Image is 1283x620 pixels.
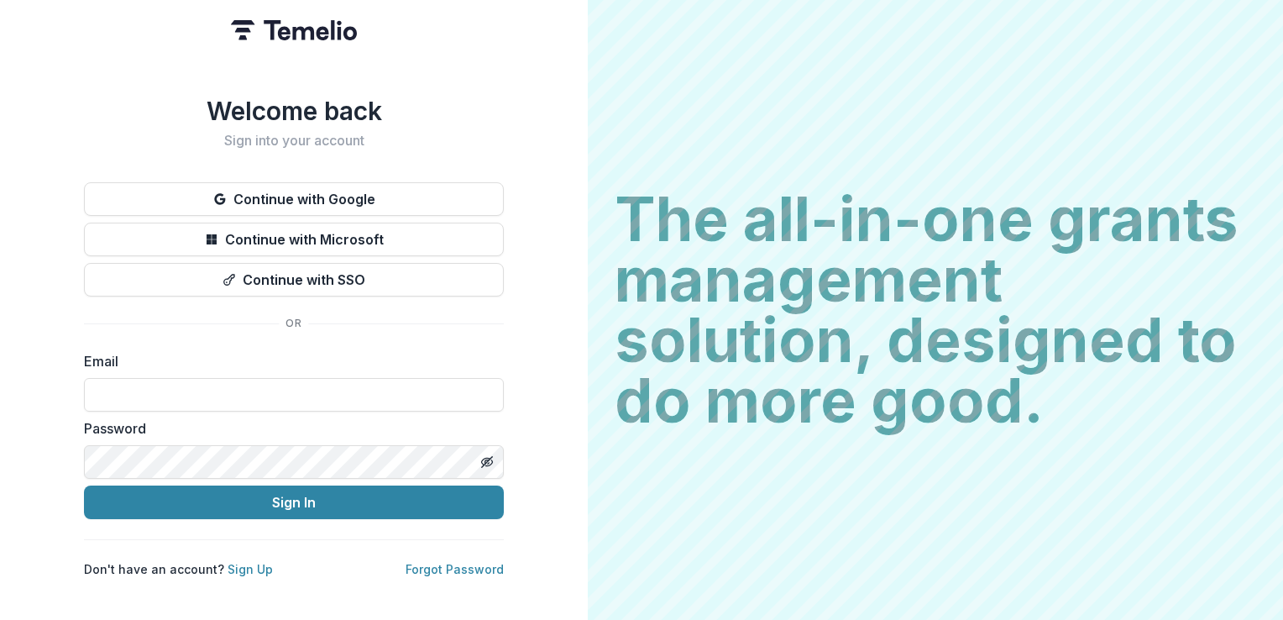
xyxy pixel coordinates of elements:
p: Don't have an account? [84,560,273,578]
label: Email [84,351,494,371]
button: Toggle password visibility [474,449,500,476]
button: Continue with Google [84,182,504,216]
button: Sign In [84,486,504,519]
h2: Sign into your account [84,133,504,149]
label: Password [84,418,494,439]
a: Sign Up [228,562,273,576]
button: Continue with Microsoft [84,223,504,256]
a: Forgot Password [406,562,504,576]
h1: Welcome back [84,96,504,126]
img: Temelio [231,20,357,40]
button: Continue with SSO [84,263,504,297]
